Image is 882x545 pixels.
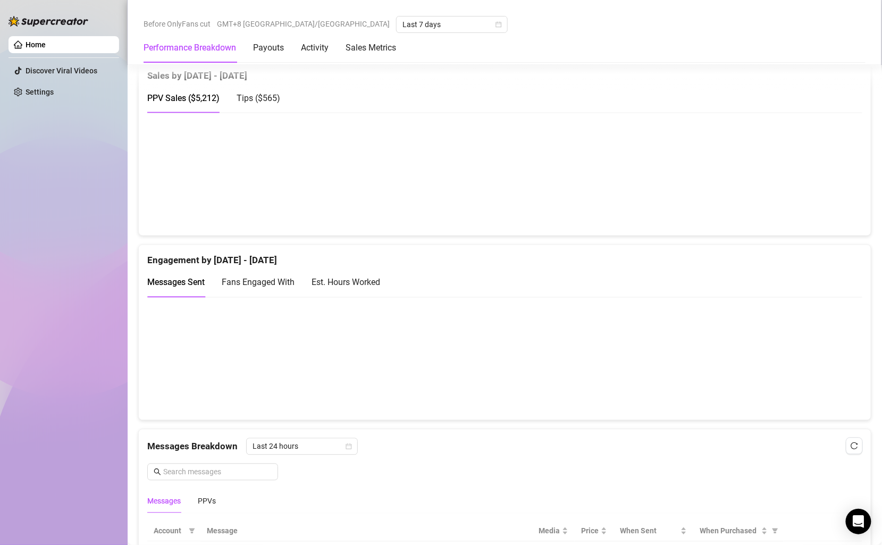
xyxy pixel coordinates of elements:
[26,88,54,96] a: Settings
[26,40,46,49] a: Home
[532,521,575,542] th: Media
[346,443,352,450] span: calendar
[147,60,862,83] div: Sales by [DATE] - [DATE]
[846,509,871,534] div: Open Intercom Messenger
[147,496,181,507] div: Messages
[147,245,862,268] div: Engagement by [DATE] - [DATE]
[700,525,759,537] span: When Purchased
[770,523,780,539] span: filter
[198,496,216,507] div: PPVs
[539,525,560,537] span: Media
[144,41,236,54] div: Performance Breakdown
[187,523,197,539] span: filter
[26,66,97,75] a: Discover Viral Videos
[154,468,161,476] span: search
[9,16,88,27] img: logo-BBDzfeDw.svg
[301,41,329,54] div: Activity
[217,16,390,32] span: GMT+8 [GEOGRAPHIC_DATA]/[GEOGRAPHIC_DATA]
[154,525,184,537] span: Account
[222,278,295,288] span: Fans Engaged With
[614,521,693,542] th: When Sent
[495,21,502,28] span: calendar
[312,276,380,289] div: Est. Hours Worked
[620,525,678,537] span: When Sent
[200,521,532,542] th: Message
[189,528,195,534] span: filter
[163,466,272,478] input: Search messages
[147,278,205,288] span: Messages Sent
[581,525,599,537] span: Price
[772,528,778,534] span: filter
[237,93,280,103] span: Tips ( $565 )
[346,41,396,54] div: Sales Metrics
[147,93,220,103] span: PPV Sales ( $5,212 )
[253,439,351,455] span: Last 24 hours
[575,521,614,542] th: Price
[693,521,784,542] th: When Purchased
[147,438,862,455] div: Messages Breakdown
[402,16,501,32] span: Last 7 days
[144,16,211,32] span: Before OnlyFans cut
[851,442,858,450] span: reload
[253,41,284,54] div: Payouts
